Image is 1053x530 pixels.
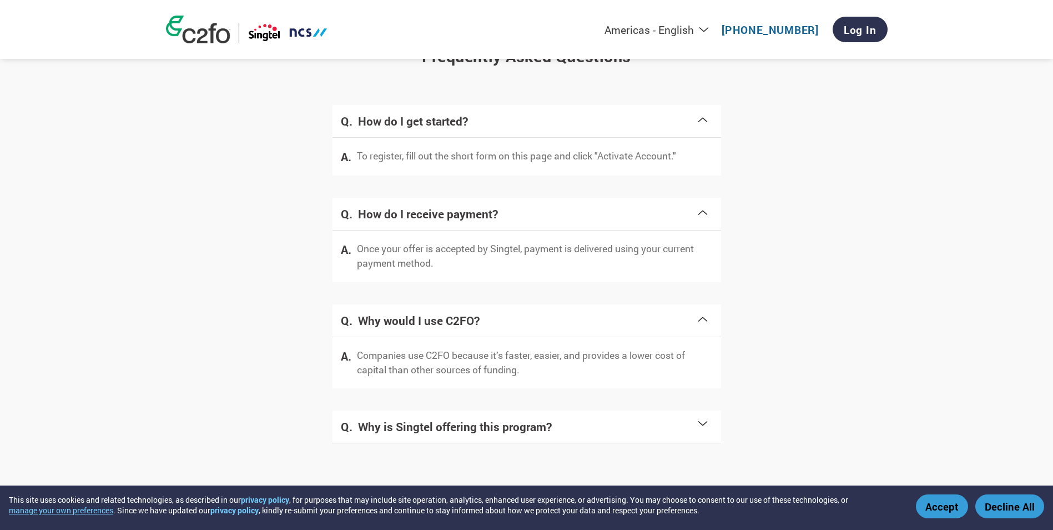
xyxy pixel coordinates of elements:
button: Decline All [975,494,1044,518]
button: manage your own preferences [9,505,113,516]
button: Accept [916,494,968,518]
a: privacy policy [241,494,289,505]
img: Singtel [248,23,328,43]
a: Log In [833,17,888,42]
h4: Why is Singtel offering this program? [358,419,696,434]
div: This site uses cookies and related technologies, as described in our , for purposes that may incl... [9,494,900,516]
a: privacy policy [210,505,259,516]
h4: How do I receive payment? [358,206,696,222]
h4: How do I get started? [358,113,696,129]
p: To register, fill out the short form on this page and click "Activate Account." [357,149,676,163]
h4: Why would I use C2FO? [358,313,696,328]
a: [PHONE_NUMBER] [722,23,819,37]
p: Companies use C2FO because it’s faster, easier, and provides a lower cost of capital than other s... [357,348,713,378]
p: Once your offer is accepted by Singtel, payment is delivered using your current payment method. [357,242,713,271]
img: c2fo logo [166,16,230,43]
